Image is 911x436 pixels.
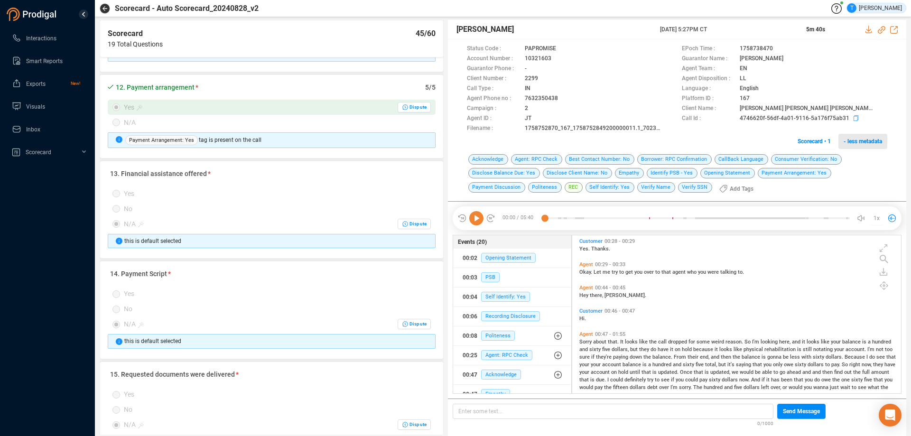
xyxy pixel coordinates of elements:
[742,354,762,360] span: balance
[639,339,649,345] span: like
[814,377,821,383] span: do
[577,238,901,392] div: grid
[607,377,610,383] span: I
[673,362,683,368] span: and
[647,377,655,383] span: try
[761,339,779,345] span: looking
[579,354,591,360] span: sure
[593,339,608,345] span: about
[858,384,868,390] span: see
[409,221,427,227] span: Dispute
[398,419,431,430] button: N/A
[579,339,593,345] span: Sorry
[846,346,867,353] span: account.
[652,369,658,375] span: is
[611,392,626,398] span: would
[753,362,763,368] span: that
[655,269,661,275] span: to
[463,348,477,363] div: 00:25
[714,181,759,196] button: Add Tags
[398,219,431,229] button: N/A
[115,3,259,14] span: Scorecard - Auto Scorecard_20240828_v2
[740,54,783,64] span: [PERSON_NAME]
[661,377,671,383] span: see
[7,74,88,93] li: Exports
[885,346,892,353] span: too
[867,346,876,353] span: I'm
[26,126,40,133] span: Inbox
[886,354,896,360] span: that
[707,269,720,275] span: were
[876,346,885,353] span: not
[779,339,792,345] span: here,
[739,377,751,383] span: now.
[658,339,668,345] span: call
[26,58,63,65] span: Smart Reports
[873,362,884,368] span: they
[795,362,808,368] span: sixty
[579,246,591,252] span: Yes.
[834,369,844,375] span: find
[879,404,902,427] div: Open Intercom Messenger
[763,362,773,368] span: you
[807,339,821,345] span: looks
[623,362,642,368] span: balance
[634,269,644,275] span: you
[783,354,790,360] span: be
[12,28,80,47] a: Interactions
[874,211,880,226] span: 1x
[682,346,693,353] span: hold
[525,44,556,54] span: PAPROMISE
[764,346,797,353] span: rehabilitation
[648,362,652,368] span: a
[720,269,738,275] span: talking
[463,387,477,402] div: 00:47
[463,289,477,305] div: 00:04
[604,292,646,298] span: [PERSON_NAME].
[594,269,603,275] span: Let
[881,384,888,390] span: the
[719,346,734,353] span: looks
[683,362,696,368] span: sixty
[868,384,881,390] span: what
[7,28,88,47] li: Interactions
[675,346,682,353] span: on
[832,377,841,383] span: the
[831,339,842,345] span: your
[453,385,571,404] button: 00:47Empathy
[661,269,672,275] span: that
[481,331,515,341] span: Politeness
[803,346,813,353] span: still
[481,311,540,321] span: Recording Disclosure
[636,392,643,398] span: So
[658,369,680,375] span: updated.
[591,246,610,252] span: Thanks.
[767,354,783,360] span: gonna
[453,288,571,306] button: 00:04Self Identify: Yes
[838,134,887,149] button: - less metadata
[463,367,477,382] div: 00:47
[718,362,727,368] span: but
[643,392,648,398] span: it
[26,149,51,156] span: Scorecard
[642,362,648,368] span: is
[619,269,625,275] span: to
[12,74,80,93] a: ExportsNew!
[463,309,477,324] div: 00:06
[398,102,431,112] button: Yes
[802,339,807,345] span: it
[595,384,604,390] span: pay
[7,120,88,139] li: Inbox
[685,377,699,383] span: could
[738,269,744,275] span: to.
[453,326,571,345] button: 00:08Politeness
[734,384,744,390] span: five
[862,362,873,368] span: now,
[630,346,639,353] span: but
[409,422,427,427] span: Dispute
[579,384,595,390] span: would
[813,346,834,353] span: notating
[688,354,700,360] span: their
[671,377,676,383] span: if
[682,64,735,74] span: Agent Team :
